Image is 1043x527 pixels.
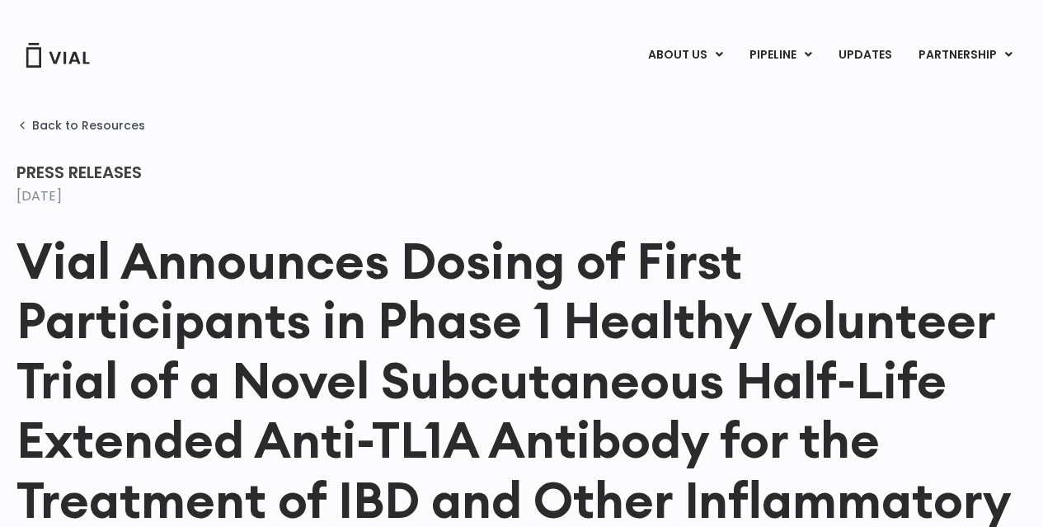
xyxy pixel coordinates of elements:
span: Press Releases [16,161,142,184]
span: Back to Resources [32,119,145,132]
a: ABOUT USMenu Toggle [635,41,735,69]
a: UPDATES [825,41,904,69]
a: Back to Resources [16,119,145,132]
img: Vial Logo [25,43,91,68]
time: [DATE] [16,186,62,205]
a: PIPELINEMenu Toggle [736,41,825,69]
a: PARTNERSHIPMenu Toggle [905,41,1026,69]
